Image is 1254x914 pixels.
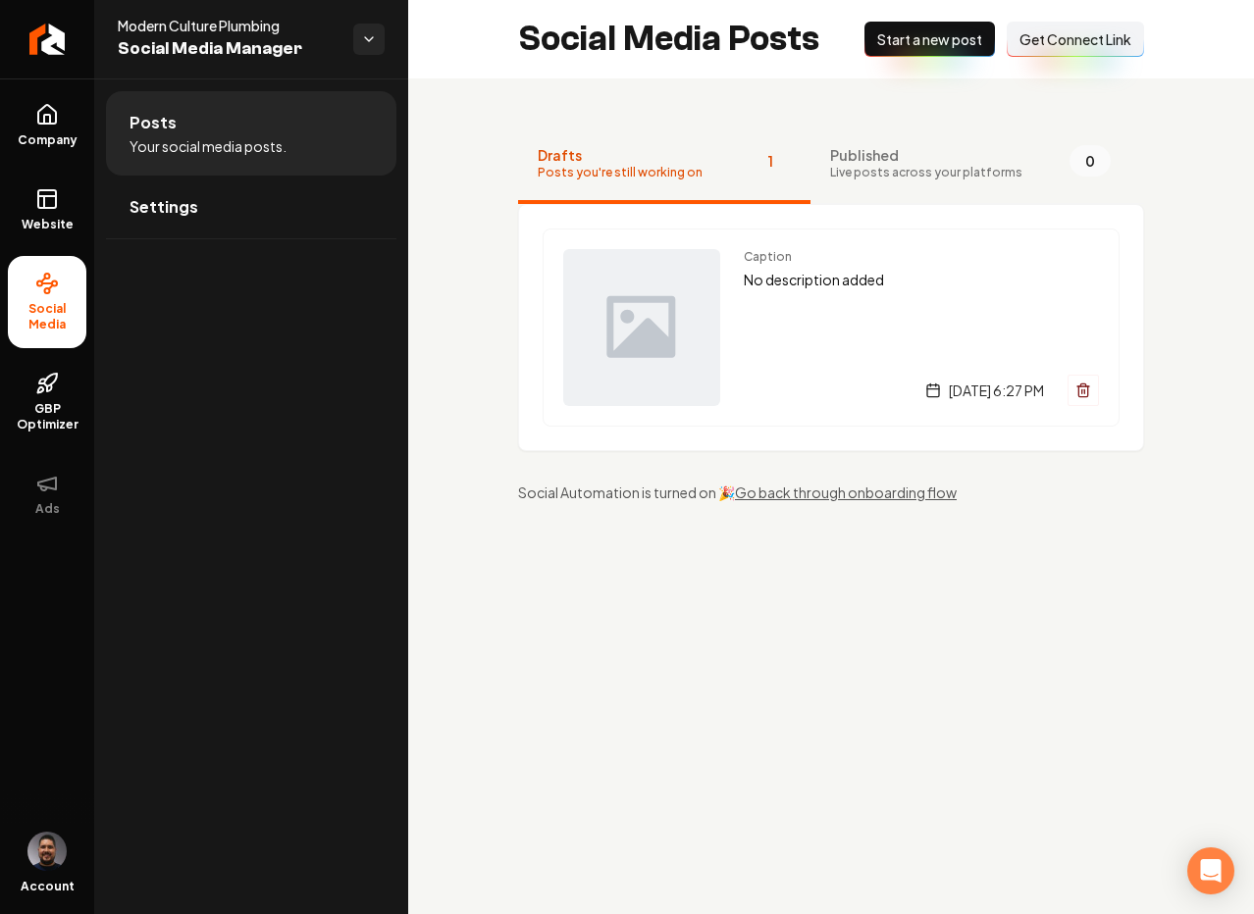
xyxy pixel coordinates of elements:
[518,20,819,59] h2: Social Media Posts
[130,195,198,219] span: Settings
[750,145,791,177] span: 1
[830,145,1022,165] span: Published
[518,126,810,204] button: DraftsPosts you're still working on1
[106,176,396,238] a: Settings
[21,879,75,894] span: Account
[543,228,1120,427] a: Post previewCaptionNo description added[DATE] 6:27 PM
[29,24,66,55] img: Rebolt Logo
[1070,145,1111,177] span: 0
[830,165,1022,180] span: Live posts across your platforms
[1007,22,1144,57] button: Get Connect Link
[8,87,86,164] a: Company
[118,35,338,63] span: Social Media Manager
[518,483,735,501] span: Social Automation is turned on 🎉
[877,29,982,49] span: Start a new post
[14,217,81,232] span: Website
[27,832,67,871] button: Open user button
[563,249,720,406] img: Post preview
[8,456,86,533] button: Ads
[538,165,703,180] span: Posts you're still working on
[735,483,957,501] a: Go back through onboarding flow
[27,501,68,517] span: Ads
[130,136,287,156] span: Your social media posts.
[8,172,86,248] a: Website
[744,269,1099,291] p: No description added
[1187,847,1234,894] div: Open Intercom Messenger
[949,381,1044,400] span: [DATE] 6:27 PM
[8,356,86,448] a: GBP Optimizer
[8,301,86,332] span: Social Media
[118,16,338,35] span: Modern Culture Plumbing
[10,132,85,148] span: Company
[130,111,177,134] span: Posts
[8,401,86,432] span: GBP Optimizer
[864,22,995,57] button: Start a new post
[518,126,1144,204] nav: Tabs
[1019,29,1131,49] span: Get Connect Link
[810,126,1130,204] button: PublishedLive posts across your platforms0
[27,832,67,871] img: Daniel Humberto Ortega Celis
[744,249,1099,265] span: Caption
[538,145,703,165] span: Drafts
